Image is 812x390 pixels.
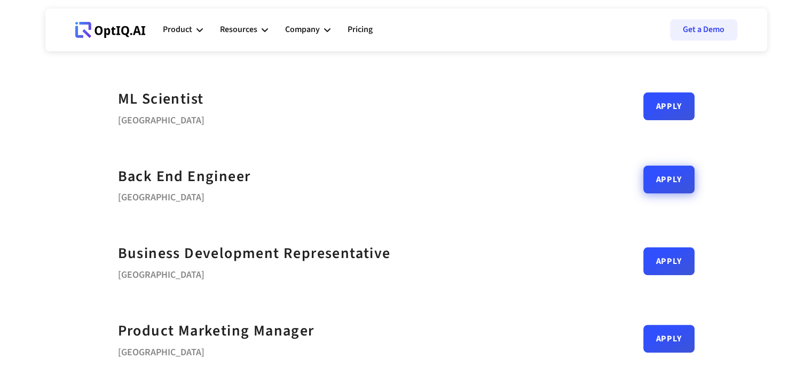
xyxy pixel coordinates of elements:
[220,22,257,37] div: Resources
[220,14,268,46] div: Resources
[118,241,391,266] a: Business Development Representative
[285,14,330,46] div: Company
[670,19,737,41] a: Get a Demo
[163,22,192,37] div: Product
[643,166,695,193] a: Apply
[348,14,373,46] a: Pricing
[118,266,391,280] div: [GEOGRAPHIC_DATA]
[118,343,314,358] div: [GEOGRAPHIC_DATA]
[643,247,695,275] a: Apply
[285,22,320,37] div: Company
[118,165,251,189] a: Back End Engineer
[118,188,251,203] div: [GEOGRAPHIC_DATA]
[118,319,314,343] a: Product Marketing Manager
[118,87,204,111] a: ML Scientist
[118,111,204,126] div: [GEOGRAPHIC_DATA]
[163,14,203,46] div: Product
[75,37,76,38] div: Webflow Homepage
[643,325,695,353] a: Apply
[75,14,146,46] a: Webflow Homepage
[643,92,695,120] a: Apply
